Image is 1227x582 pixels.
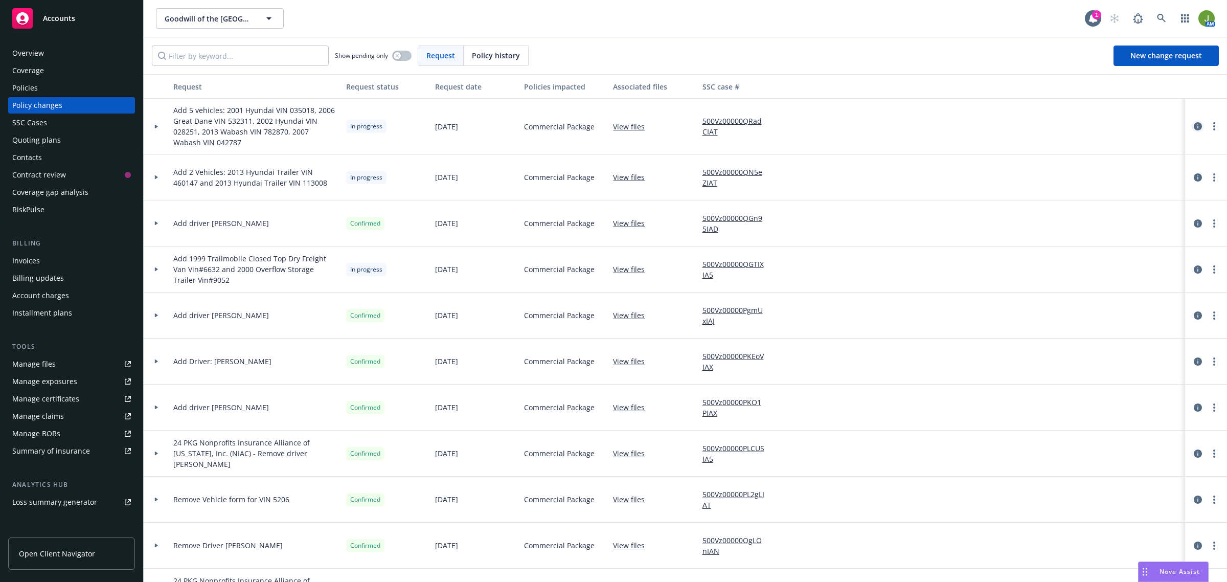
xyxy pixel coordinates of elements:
[702,443,773,464] a: 500Vz00000PLCUSIA5
[350,122,382,131] span: In progress
[702,259,773,280] a: 500Vz00000QGTIXIA5
[1139,562,1151,581] div: Drag to move
[8,80,135,96] a: Policies
[335,51,388,60] span: Show pending only
[173,218,269,229] span: Add driver [PERSON_NAME]
[342,74,431,99] button: Request status
[173,402,269,413] span: Add driver [PERSON_NAME]
[12,45,44,61] div: Overview
[435,356,458,367] span: [DATE]
[8,391,135,407] a: Manage certificates
[524,264,595,275] span: Commercial Package
[144,247,169,293] div: Toggle Row Expanded
[8,202,135,218] a: RiskPulse
[524,402,595,413] span: Commercial Package
[173,310,269,321] span: Add driver [PERSON_NAME]
[8,480,135,490] div: Analytics hub
[12,443,90,459] div: Summary of insurance
[12,408,64,424] div: Manage claims
[8,132,135,148] a: Quoting plans
[173,167,338,188] span: Add 2 Vehicles: 2013 Hyundai Trailer VIN 460147 and 2013 Hyundai Trailer VIN 113008
[613,494,653,505] a: View files
[152,46,329,66] input: Filter by keyword...
[8,356,135,372] a: Manage files
[173,356,271,367] span: Add Driver: [PERSON_NAME]
[173,437,338,469] span: 24 PKG Nonprofits Insurance Alliance of [US_STATE], Inc. (NIAC) - Remove driver [PERSON_NAME]
[350,219,380,228] span: Confirmed
[12,391,79,407] div: Manage certificates
[613,402,653,413] a: View files
[702,305,773,326] a: 500Vz00000PgmUxIAJ
[613,264,653,275] a: View files
[435,494,458,505] span: [DATE]
[173,494,289,505] span: Remove Vehicle form for VIN 5206
[19,548,95,559] span: Open Client Navigator
[520,74,609,99] button: Policies impacted
[426,50,455,61] span: Request
[144,385,169,431] div: Toggle Row Expanded
[12,132,61,148] div: Quoting plans
[8,238,135,249] div: Billing
[524,356,595,367] span: Commercial Package
[8,408,135,424] a: Manage claims
[173,540,283,551] span: Remove Driver [PERSON_NAME]
[524,494,595,505] span: Commercial Package
[1160,567,1200,576] span: Nova Assist
[8,443,135,459] a: Summary of insurance
[1208,494,1220,506] a: more
[350,357,380,366] span: Confirmed
[524,81,605,92] div: Policies impacted
[613,540,653,551] a: View files
[613,121,653,132] a: View files
[12,373,77,390] div: Manage exposures
[12,184,88,200] div: Coverage gap analysis
[350,403,380,412] span: Confirmed
[1151,8,1172,29] a: Search
[350,265,382,274] span: In progress
[524,540,595,551] span: Commercial Package
[8,342,135,352] div: Tools
[8,167,135,183] a: Contract review
[12,287,69,304] div: Account charges
[435,121,458,132] span: [DATE]
[12,426,60,442] div: Manage BORs
[613,218,653,229] a: View files
[350,311,380,320] span: Confirmed
[1192,494,1204,506] a: circleInformation
[1128,8,1148,29] a: Report a Bug
[435,172,458,183] span: [DATE]
[702,351,773,372] a: 500Vz00000PKEoVIAX
[698,74,777,99] button: SSC case #
[1130,51,1202,60] span: New change request
[435,218,458,229] span: [DATE]
[12,80,38,96] div: Policies
[144,339,169,385] div: Toggle Row Expanded
[1114,46,1219,66] a: New change request
[1208,309,1220,322] a: more
[435,448,458,459] span: [DATE]
[156,8,284,29] button: Goodwill of the [GEOGRAPHIC_DATA]
[1208,540,1220,552] a: more
[702,535,773,556] a: 500Vz00000OgLOnIAN
[1208,217,1220,230] a: more
[702,489,773,510] a: 500Vz00000PL2gLIAT
[144,477,169,523] div: Toggle Row Expanded
[8,62,135,79] a: Coverage
[1192,309,1204,322] a: circleInformation
[613,448,653,459] a: View files
[1192,355,1204,368] a: circleInformation
[1192,171,1204,184] a: circleInformation
[8,4,135,33] a: Accounts
[8,270,135,286] a: Billing updates
[1208,355,1220,368] a: more
[173,253,338,285] span: Add 1999 Trailmobile Closed Top Dry Freight Van Vin#6632 and 2000 Overflow Storage Trailer Vin#9052
[8,287,135,304] a: Account charges
[43,14,75,23] span: Accounts
[1208,263,1220,276] a: more
[12,115,47,131] div: SSC Cases
[12,270,64,286] div: Billing updates
[165,13,253,24] span: Goodwill of the [GEOGRAPHIC_DATA]
[1208,171,1220,184] a: more
[524,448,595,459] span: Commercial Package
[8,426,135,442] a: Manage BORs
